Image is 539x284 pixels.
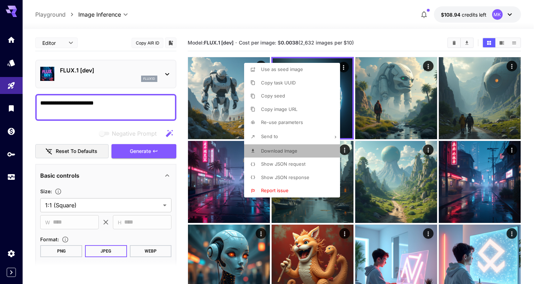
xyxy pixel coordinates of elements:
span: Use as seed image [261,66,303,72]
span: Copy seed [261,93,285,99]
span: Copy task UUID [261,80,296,85]
span: Re-use parameters [261,119,303,125]
span: Show JSON request [261,161,305,167]
span: Send to [261,134,278,139]
span: Show JSON response [261,174,309,180]
span: Download Image [261,148,297,154]
span: Copy image URL [261,106,297,112]
span: Report issue [261,188,289,193]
